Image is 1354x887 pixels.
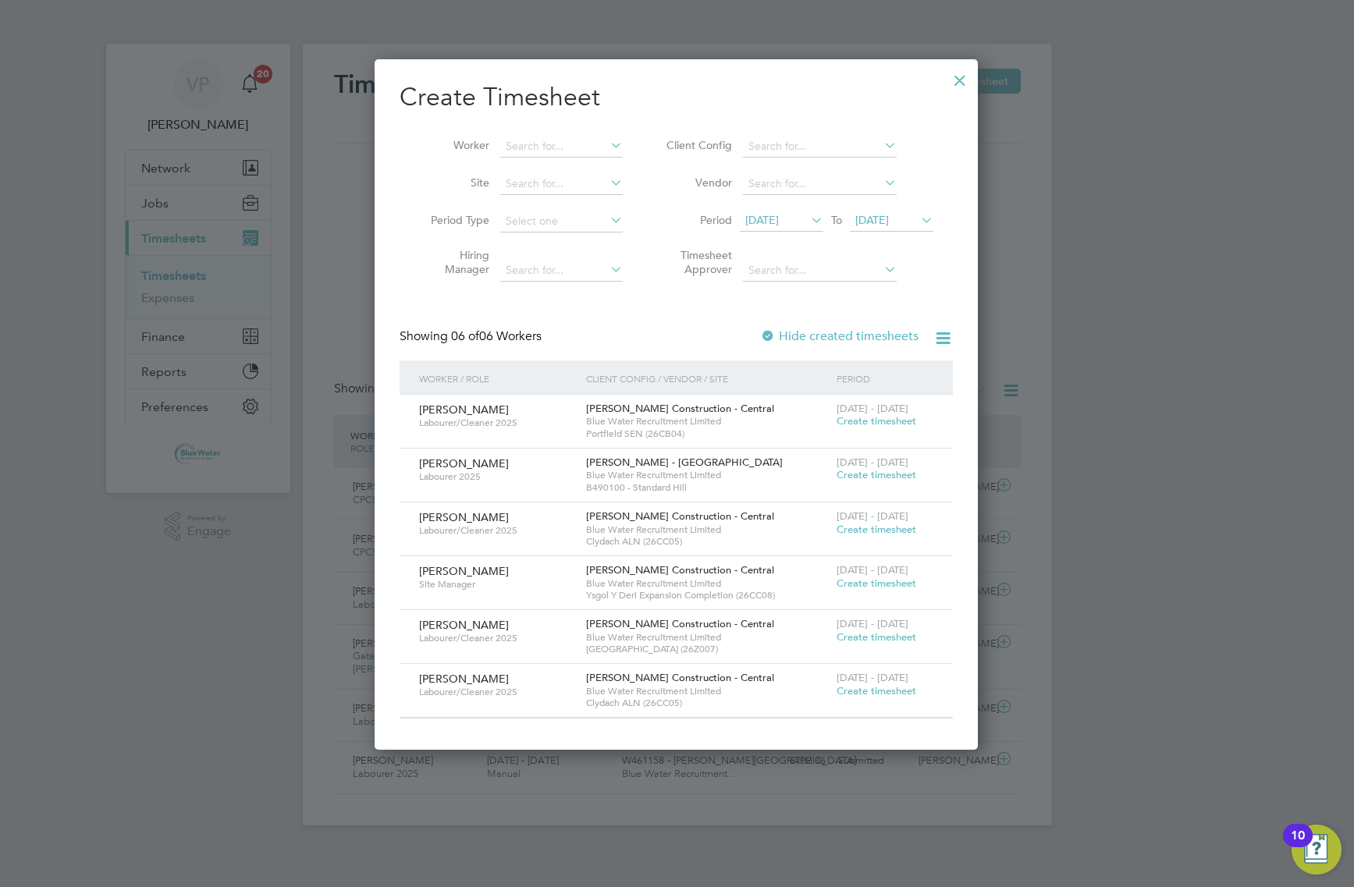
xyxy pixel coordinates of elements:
[586,631,829,644] span: Blue Water Recruitment Limited
[419,578,574,591] span: Site Manager
[837,577,916,590] span: Create timesheet
[837,468,916,481] span: Create timesheet
[586,671,774,684] span: [PERSON_NAME] Construction - Central
[586,469,829,481] span: Blue Water Recruitment Limited
[400,81,953,114] h2: Create Timesheet
[419,456,509,470] span: [PERSON_NAME]
[662,138,732,152] label: Client Config
[586,523,829,536] span: Blue Water Recruitment Limited
[419,417,574,429] span: Labourer/Cleaner 2025
[837,684,916,697] span: Create timesheet
[400,328,545,345] div: Showing
[500,136,623,158] input: Search for...
[586,415,829,428] span: Blue Water Recruitment Limited
[419,248,489,276] label: Hiring Manager
[837,563,908,577] span: [DATE] - [DATE]
[586,589,829,601] span: Ysgol Y Deri Expansion Completion (26CC08)
[586,509,774,523] span: [PERSON_NAME] Construction - Central
[586,481,829,494] span: B490100 - Standard Hill
[837,414,916,428] span: Create timesheet
[743,136,897,158] input: Search for...
[586,577,829,590] span: Blue Water Recruitment Limited
[582,360,833,396] div: Client Config / Vendor / Site
[419,686,574,698] span: Labourer/Cleaner 2025
[419,564,509,578] span: [PERSON_NAME]
[419,618,509,632] span: [PERSON_NAME]
[760,328,919,344] label: Hide created timesheets
[500,260,623,282] input: Search for...
[419,632,574,644] span: Labourer/Cleaner 2025
[419,403,509,417] span: [PERSON_NAME]
[451,328,542,344] span: 06 Workers
[419,510,509,524] span: [PERSON_NAME]
[586,456,783,469] span: [PERSON_NAME] - [GEOGRAPHIC_DATA]
[586,685,829,697] span: Blue Water Recruitment Limited
[419,176,489,190] label: Site
[419,213,489,227] label: Period Type
[419,138,489,152] label: Worker
[1291,836,1305,856] div: 10
[662,176,732,190] label: Vendor
[662,248,732,276] label: Timesheet Approver
[826,210,847,230] span: To
[662,213,732,227] label: Period
[743,173,897,195] input: Search for...
[586,697,829,709] span: Clydach ALN (26CC05)
[837,671,908,684] span: [DATE] - [DATE]
[1292,825,1342,875] button: Open Resource Center, 10 new notifications
[837,630,916,644] span: Create timesheet
[837,456,908,469] span: [DATE] - [DATE]
[586,535,829,548] span: Clydach ALN (26CC05)
[586,617,774,630] span: [PERSON_NAME] Construction - Central
[415,360,582,396] div: Worker / Role
[451,328,479,344] span: 06 of
[500,211,623,232] input: Select one
[833,360,937,396] div: Period
[837,509,908,523] span: [DATE] - [DATE]
[586,402,774,415] span: [PERSON_NAME] Construction - Central
[500,173,623,195] input: Search for...
[855,213,889,227] span: [DATE]
[837,523,916,536] span: Create timesheet
[419,470,574,483] span: Labourer 2025
[586,563,774,577] span: [PERSON_NAME] Construction - Central
[745,213,779,227] span: [DATE]
[743,260,897,282] input: Search for...
[586,428,829,440] span: Portfield SEN (26CB04)
[419,524,574,537] span: Labourer/Cleaner 2025
[837,402,908,415] span: [DATE] - [DATE]
[837,617,908,630] span: [DATE] - [DATE]
[419,672,509,686] span: [PERSON_NAME]
[586,643,829,655] span: [GEOGRAPHIC_DATA] (26Z007)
